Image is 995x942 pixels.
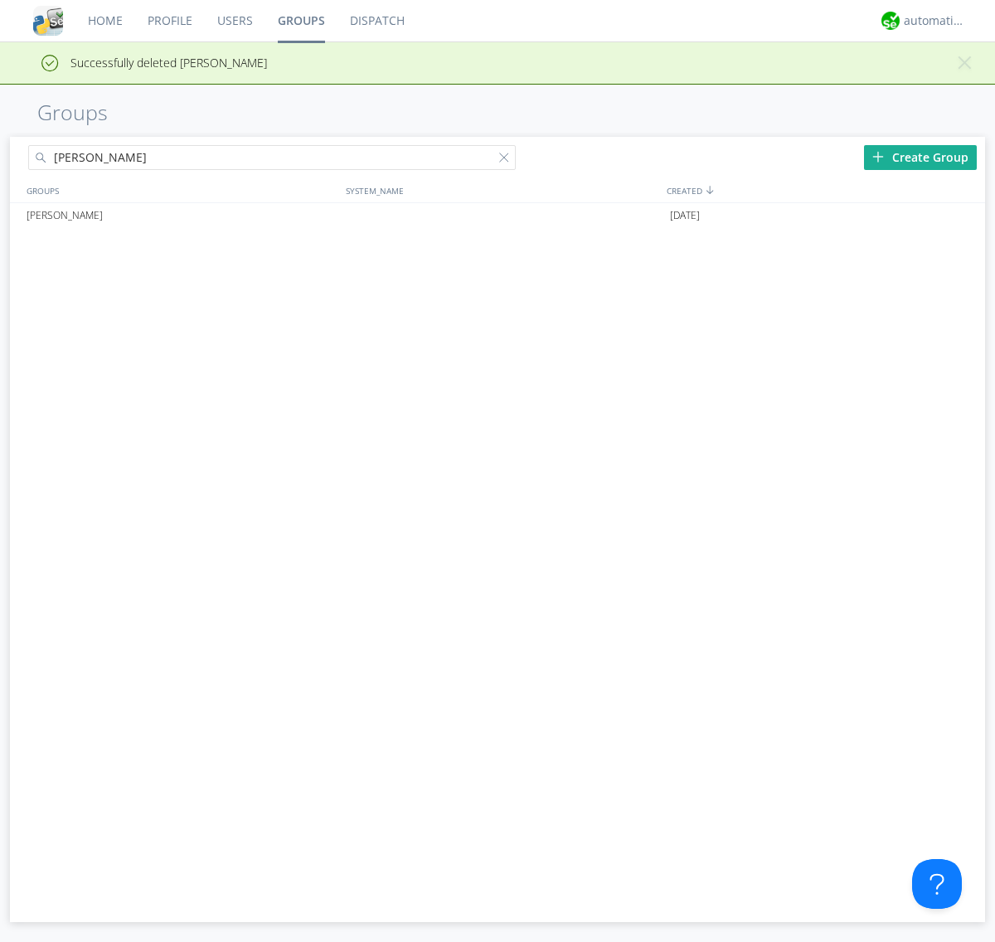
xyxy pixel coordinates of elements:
div: CREATED [663,178,985,202]
div: GROUPS [22,178,337,202]
div: SYSTEM_NAME [342,178,663,202]
div: automation+atlas [904,12,966,29]
img: plus.svg [872,151,884,163]
img: cddb5a64eb264b2086981ab96f4c1ba7 [33,6,63,36]
span: Successfully deleted [PERSON_NAME] [12,55,267,70]
span: [DATE] [670,203,700,228]
input: Search groups [28,145,516,170]
iframe: Toggle Customer Support [912,859,962,909]
div: [PERSON_NAME] [22,203,342,228]
a: [PERSON_NAME][DATE] [10,203,985,228]
div: Create Group [864,145,977,170]
img: d2d01cd9b4174d08988066c6d424eccd [881,12,900,30]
